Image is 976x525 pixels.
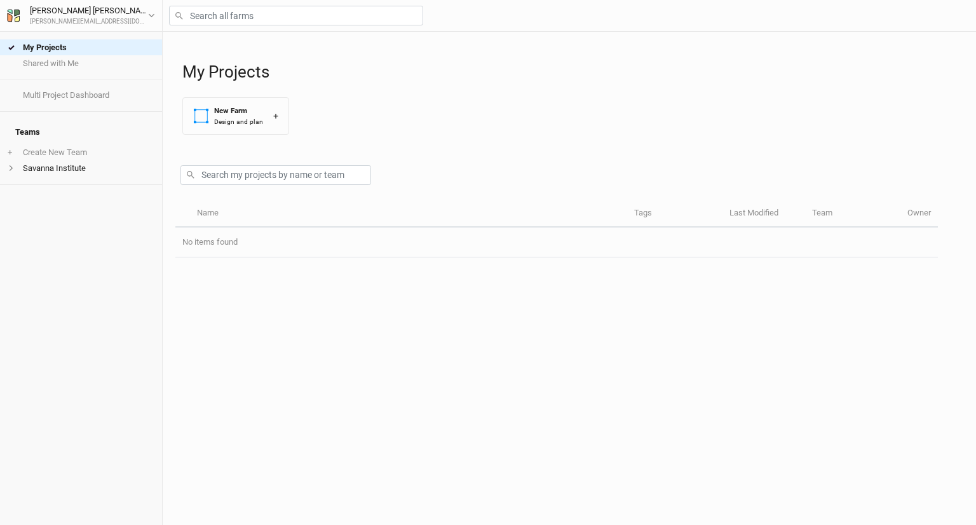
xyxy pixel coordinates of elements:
[180,165,371,185] input: Search my projects by name or team
[214,106,263,116] div: New Farm
[6,4,156,27] button: [PERSON_NAME] [PERSON_NAME][PERSON_NAME][EMAIL_ADDRESS][DOMAIN_NAME]
[722,200,805,228] th: Last Modified
[189,200,627,228] th: Name
[169,6,423,25] input: Search all farms
[273,109,278,123] div: +
[214,117,263,126] div: Design and plan
[8,119,154,145] h4: Teams
[175,228,938,257] td: No items found
[805,200,900,228] th: Team
[30,4,148,17] div: [PERSON_NAME] [PERSON_NAME]
[182,97,289,135] button: New FarmDesign and plan+
[900,200,938,228] th: Owner
[182,62,963,82] h1: My Projects
[627,200,722,228] th: Tags
[8,147,12,158] span: +
[30,17,148,27] div: [PERSON_NAME][EMAIL_ADDRESS][DOMAIN_NAME]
